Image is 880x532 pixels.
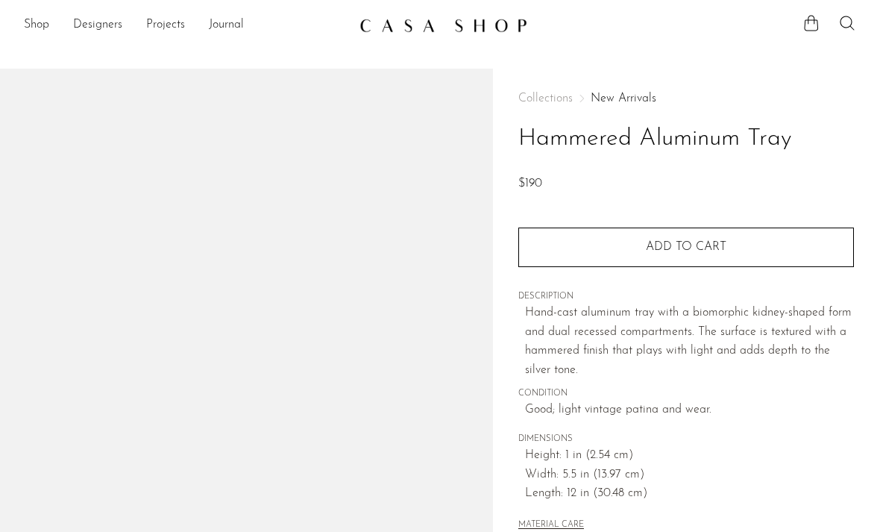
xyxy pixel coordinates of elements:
span: Length: 12 in (30.48 cm) [525,484,854,504]
span: Add to cart [646,241,726,253]
span: Good; light vintage patina and wear. [525,401,854,420]
span: DIMENSIONS [518,433,854,446]
a: Projects [146,16,185,35]
ul: NEW HEADER MENU [24,13,348,38]
button: MATERIAL CARE [518,520,584,531]
a: Journal [209,16,244,35]
nav: Desktop navigation [24,13,348,38]
a: Shop [24,16,49,35]
span: Height: 1 in (2.54 cm) [525,446,854,466]
p: Hand-cast aluminum tray with a biomorphic kidney-shaped form and dual recessed compartments. The ... [525,304,854,380]
span: CONDITION [518,387,854,401]
span: Width: 5.5 in (13.97 cm) [525,466,854,485]
span: $190 [518,178,542,190]
h1: Hammered Aluminum Tray [518,120,854,158]
nav: Breadcrumbs [518,93,854,104]
span: DESCRIPTION [518,290,854,304]
a: Designers [73,16,122,35]
a: New Arrivals [591,93,656,104]
button: Add to cart [518,228,854,266]
span: Collections [518,93,573,104]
